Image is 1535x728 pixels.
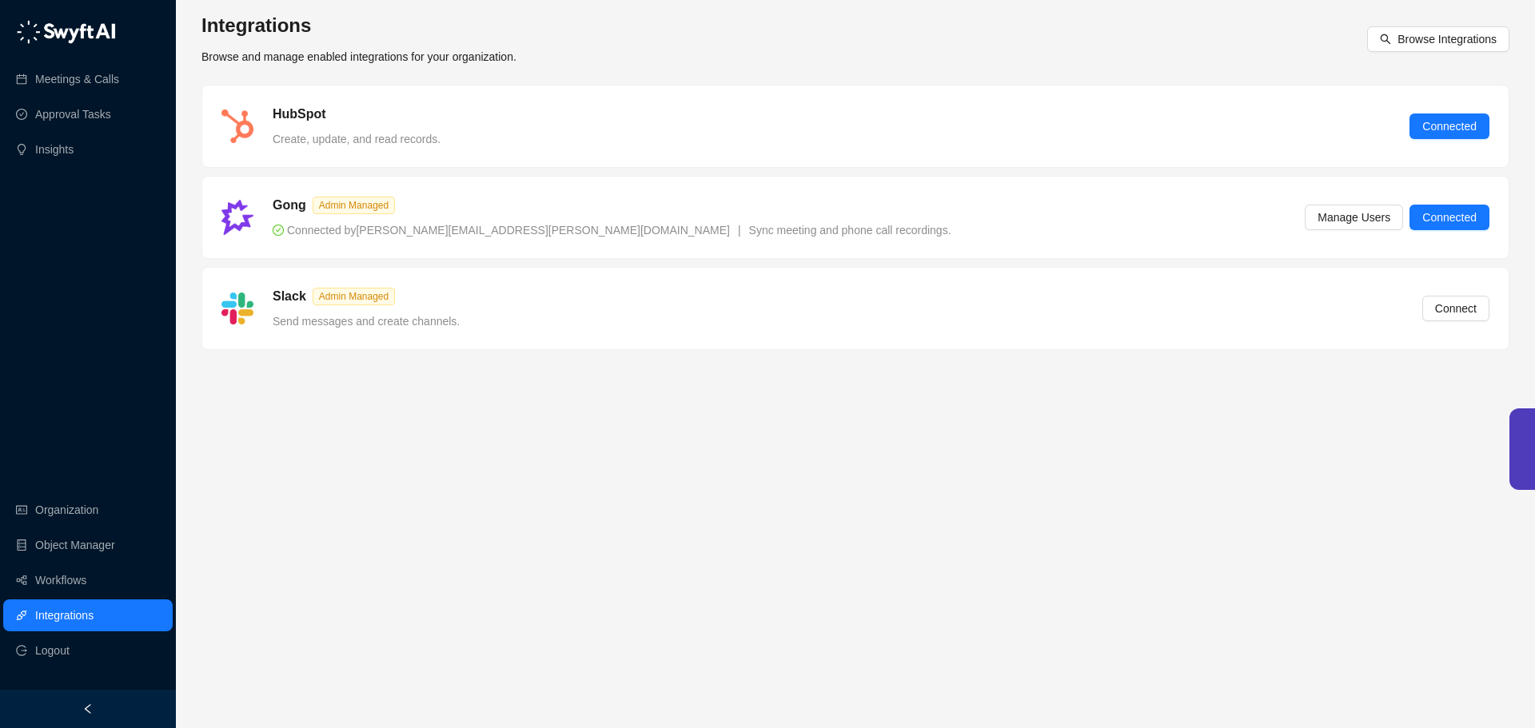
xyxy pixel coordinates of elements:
h5: Slack [273,287,306,306]
a: Object Manager [35,529,115,561]
button: Connect [1422,296,1489,321]
a: Integrations [35,599,94,631]
span: Manage Users [1318,209,1390,226]
span: search [1380,34,1391,45]
span: Connect [1435,300,1477,317]
span: Connected by [PERSON_NAME][EMAIL_ADDRESS][PERSON_NAME][DOMAIN_NAME] [273,224,730,237]
img: hubspot-DkpyWjJb.png [221,109,253,143]
span: Sync meeting and phone call recordings. [749,224,951,237]
span: Admin Managed [313,288,395,305]
h5: Gong [273,196,306,215]
a: Organization [35,494,98,526]
h3: Integrations [201,13,516,38]
span: Logout [35,635,70,666]
img: logo-05li4sbe.png [16,20,116,44]
span: Connected [1422,209,1477,226]
a: Meetings & Calls [35,63,119,95]
button: Manage Users [1305,205,1403,230]
a: Insights [35,133,74,165]
button: Connected [1409,113,1489,139]
span: Admin Managed [313,197,395,214]
span: Create, update, and read records. [273,133,441,145]
span: logout [16,645,27,656]
span: | [738,224,741,237]
iframe: Open customer support [1484,675,1527,718]
h5: HubSpot [273,105,326,124]
span: Browse Integrations [1397,30,1497,48]
button: Browse Integrations [1367,26,1509,52]
span: left [82,703,94,714]
button: Connected [1409,205,1489,230]
img: slack-Cn3INd-T.png [221,292,253,324]
a: Workflows [35,564,86,596]
span: Browse and manage enabled integrations for your organization. [201,50,516,63]
a: Approval Tasks [35,98,111,130]
img: gong-Dwh8HbPa.png [221,200,253,234]
span: Send messages and create channels. [273,315,460,328]
span: Connected [1422,117,1477,135]
span: check-circle [273,225,284,236]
